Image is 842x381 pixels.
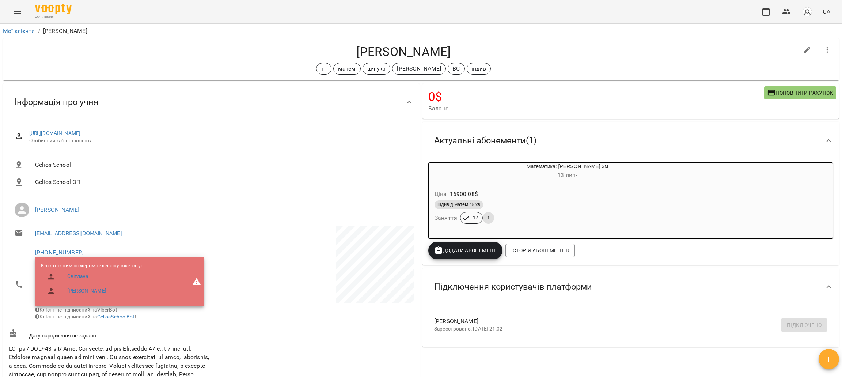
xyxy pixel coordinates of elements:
div: Дату народження не задано [7,327,211,341]
span: Поповнити рахунок [767,88,833,97]
span: індивід матем 45 хв [435,201,483,208]
h6: Заняття [435,213,457,223]
div: шч укр [363,63,391,75]
p: ВС [452,64,460,73]
img: avatar_s.png [802,7,812,17]
p: шч укр [367,64,386,73]
div: Інформація про учня [3,83,420,121]
span: Додати Абонемент [434,246,497,255]
a: GeliosSchoolBot [97,314,135,320]
button: Математика: [PERSON_NAME] 3м13 лип- Ціна16900.08$індивід матем 45 хвЗаняття171 [429,163,671,233]
span: Особистий кабінет клієнта [29,137,408,144]
span: 1 [483,215,494,221]
a: [EMAIL_ADDRESS][DOMAIN_NAME] [35,230,122,237]
a: [URL][DOMAIN_NAME] [29,130,81,136]
p: Зареєстровано: [DATE] 21:02 [434,325,816,333]
h4: [PERSON_NAME] [9,44,799,59]
span: 17 [469,215,482,221]
span: 13 лип - [557,171,577,178]
a: Мої клієнти [3,27,35,34]
div: тг [316,63,331,75]
div: Підключення користувачів платформи [422,268,839,306]
span: Інформація про учня [15,97,98,108]
button: UA [820,5,833,18]
a: [PERSON_NAME] [35,206,79,213]
a: [PERSON_NAME] [67,287,106,295]
button: Додати Абонемент [428,242,502,259]
div: ВС [448,63,464,75]
a: [PHONE_NUMBER] [35,249,84,256]
img: Voopty Logo [35,4,72,14]
p: тг [321,64,326,73]
span: UA [823,8,830,15]
button: Поповнити рахунок [764,86,836,99]
div: матем [333,63,361,75]
p: [PERSON_NAME] [397,64,441,73]
span: For Business [35,15,72,20]
span: Актуальні абонементи ( 1 ) [434,135,536,146]
nav: breadcrumb [3,27,839,35]
span: Клієнт не підписаний на ViberBot! [35,307,119,313]
span: Gelios School [35,161,408,169]
div: Актуальні абонементи(1) [422,122,839,159]
span: Баланс [428,104,764,113]
a: Світлана [67,273,88,280]
div: індив [467,63,491,75]
div: Математика: [PERSON_NAME] 3м [464,163,671,180]
span: Клієнт не підписаний на ! [35,314,136,320]
div: Математика: Індив 3м [429,163,464,180]
span: [PERSON_NAME] [434,317,816,326]
p: індив [471,64,486,73]
button: Menu [9,3,26,20]
ul: Клієнт із цим номером телефону вже існує: [41,262,144,301]
span: Підключення користувачів платформи [434,281,592,293]
p: 16900.08 $ [450,190,478,199]
h6: Ціна [435,189,447,199]
p: матем [338,64,356,73]
button: Історія абонементів [505,244,575,257]
p: [PERSON_NAME] [43,27,87,35]
span: Gelios School ОП [35,178,408,186]
div: [PERSON_NAME] [392,63,446,75]
span: Історія абонементів [511,246,569,255]
h4: 0 $ [428,89,764,104]
li: / [38,27,40,35]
